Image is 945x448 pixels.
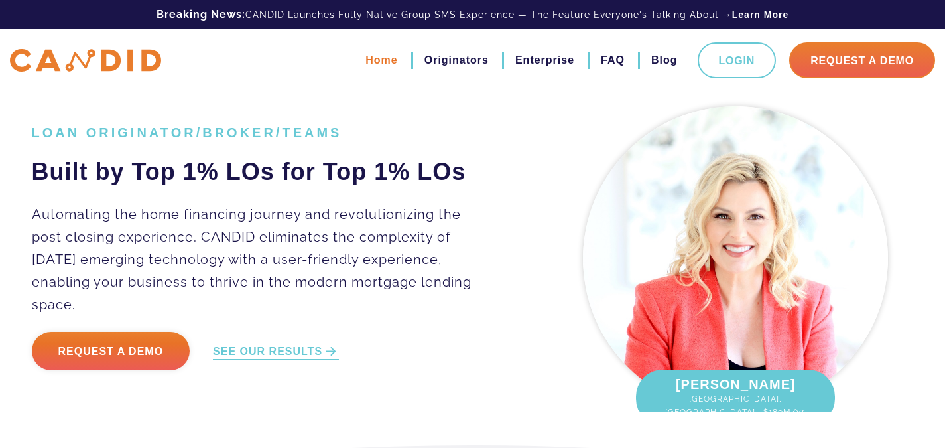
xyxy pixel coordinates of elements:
[649,392,822,419] span: [GEOGRAPHIC_DATA], [GEOGRAPHIC_DATA] | $180M/yr.
[32,332,190,370] a: Request a Demo
[213,344,339,360] a: SEE OUR RESULTS
[157,8,245,21] b: Breaking News:
[789,42,935,78] a: Request A Demo
[651,49,678,72] a: Blog
[601,49,625,72] a: FAQ
[636,370,835,425] div: [PERSON_NAME]
[365,49,397,72] a: Home
[32,203,491,316] p: Automating the home financing journey and revolutionizing the post closing experience. CANDID eli...
[424,49,489,72] a: Originators
[515,49,574,72] a: Enterprise
[32,125,491,141] h1: LOAN ORIGINATOR/BROKER/TEAMS
[698,42,777,78] a: Login
[732,8,788,21] a: Learn More
[10,49,161,72] img: CANDID APP
[32,157,491,187] h2: Built by Top 1% LOs for Top 1% LOs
